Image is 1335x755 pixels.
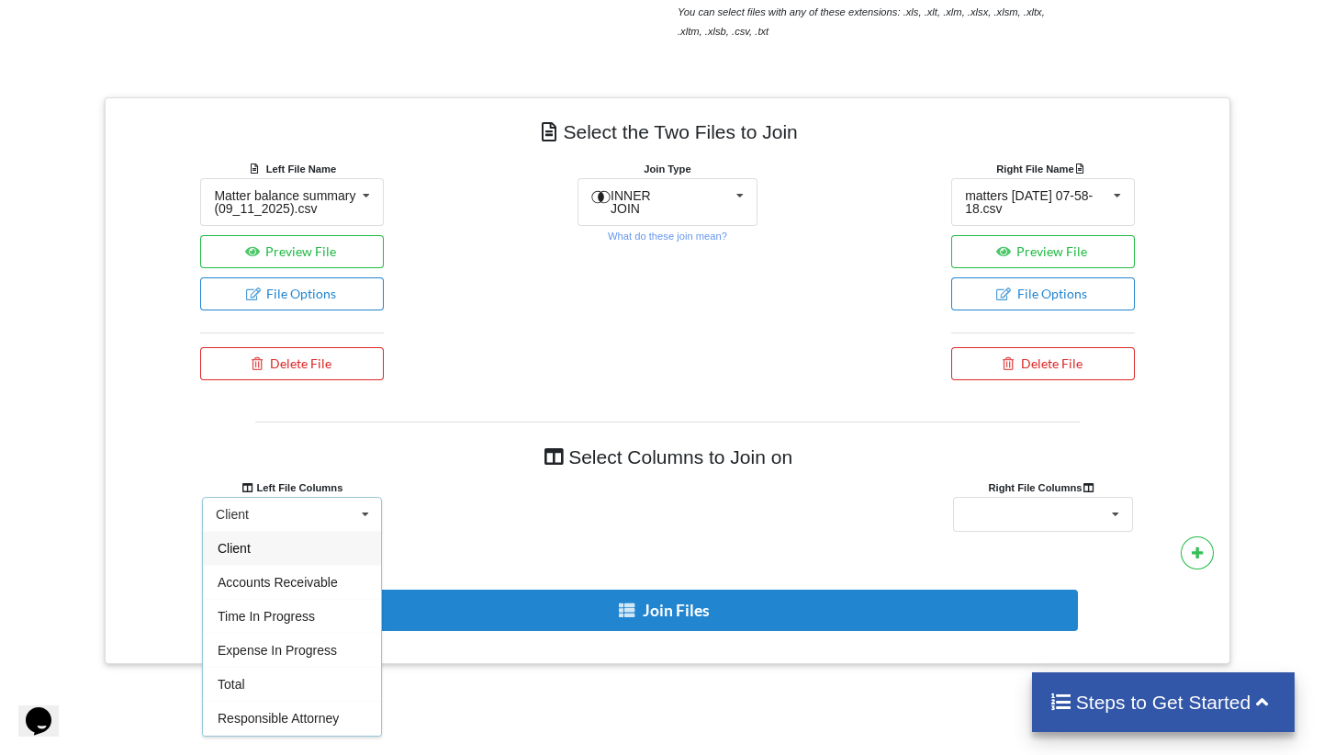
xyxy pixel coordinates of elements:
[218,609,315,624] span: Time In Progress
[608,231,727,242] small: What do these join mean?
[218,575,338,590] span: Accounts Receivable
[218,677,245,692] span: Total
[996,163,1089,175] b: Right File Name
[200,277,383,310] button: File Options
[266,163,336,175] b: Left File Name
[965,189,1106,215] div: matters [DATE] 07-58-18.csv
[951,347,1134,380] button: Delete File
[118,111,1217,152] h4: Select the Two Files to Join
[1050,691,1277,714] h4: Steps to Get Started
[644,163,690,175] b: Join Type
[218,711,339,726] span: Responsible Attorney
[611,188,651,216] span: INNER JOIN
[951,235,1134,268] button: Preview File
[214,189,355,215] div: Matter balance summary (09_11_2025).csv
[255,436,1079,478] h4: Select Columns to Join on
[678,6,1045,37] i: You can select files with any of these extensions: .xls, .xlt, .xlm, .xlsx, .xlsm, .xltx, .xltm, ...
[18,682,77,737] iframe: chat widget
[241,482,343,493] b: Left File Columns
[200,235,383,268] button: Preview File
[218,541,251,556] span: Client
[200,347,383,380] button: Delete File
[989,482,1098,493] b: Right File Columns
[218,643,337,658] span: Expense In Progress
[951,277,1134,310] button: File Options
[253,590,1077,631] button: Join Files
[216,508,249,521] div: Client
